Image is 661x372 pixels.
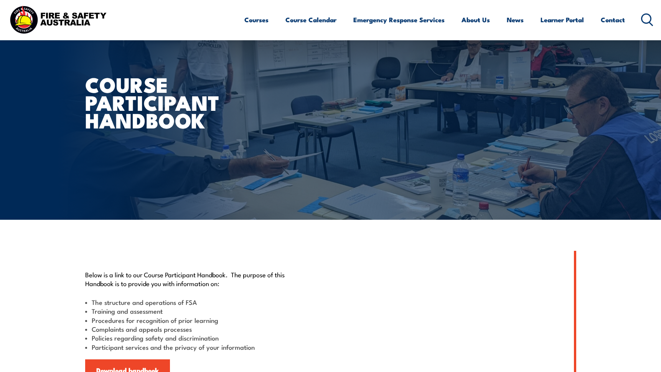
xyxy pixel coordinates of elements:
[85,270,295,288] p: Below is a link to our Course Participant Handbook. The purpose of this Handbook is to provide yo...
[85,333,295,342] li: Policies regarding safety and discrimination
[601,10,625,30] a: Contact
[85,75,275,129] h1: Course Participant Handbook
[541,10,584,30] a: Learner Portal
[285,10,336,30] a: Course Calendar
[244,10,269,30] a: Courses
[507,10,524,30] a: News
[462,10,490,30] a: About Us
[85,342,295,351] li: Participant services and the privacy of your information
[85,324,295,333] li: Complaints and appeals processes
[85,316,295,324] li: Procedures for recognition of prior learning
[353,10,445,30] a: Emergency Response Services
[85,298,295,306] li: The structure and operations of FSA
[85,306,295,315] li: Training and assessment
